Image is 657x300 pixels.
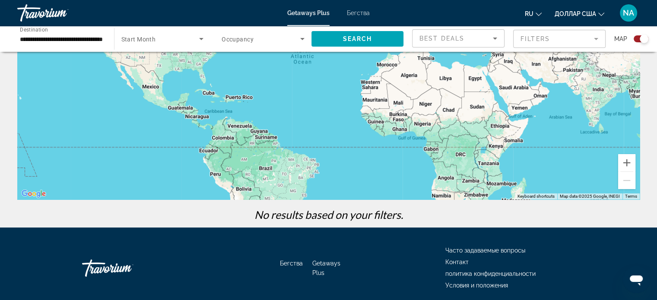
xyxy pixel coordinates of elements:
[312,260,340,276] a: Getaways Plus
[560,194,620,199] span: Map data ©2025 Google, INEGI
[445,259,469,265] a: Контакт
[555,10,596,17] font: доллар США
[347,9,370,16] a: Бегства
[614,33,627,45] span: Map
[343,35,372,42] span: Search
[513,29,606,48] button: Filter
[419,33,497,44] mat-select: Sort by
[622,265,650,293] iframe: Кнопка для запуска окна сообщений
[617,4,640,22] button: Меню пользователя
[625,194,637,199] a: Terms (opens in new tab)
[623,8,634,17] font: NA
[517,193,555,199] button: Keyboard shortcuts
[445,270,536,277] a: политика конфиденциальности
[19,188,48,199] img: Google
[19,188,48,199] a: Open this area in Google Maps (opens a new window)
[20,26,48,32] span: Destination
[17,2,104,24] a: Травориум
[525,7,542,20] button: Изменить язык
[311,31,404,47] button: Search
[618,154,635,171] button: Zoom in
[82,255,168,281] a: Травориум
[280,260,303,267] a: Бегства
[287,9,330,16] a: Getaways Plus
[525,10,533,17] font: ru
[222,36,254,43] span: Occupancy
[555,7,604,20] button: Изменить валюту
[419,35,464,42] span: Best Deals
[618,172,635,189] button: Zoom out
[13,208,644,221] p: No results based on your filters.
[445,247,525,254] a: Часто задаваемые вопросы
[121,36,156,43] span: Start Month
[445,282,508,289] a: Условия и положения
